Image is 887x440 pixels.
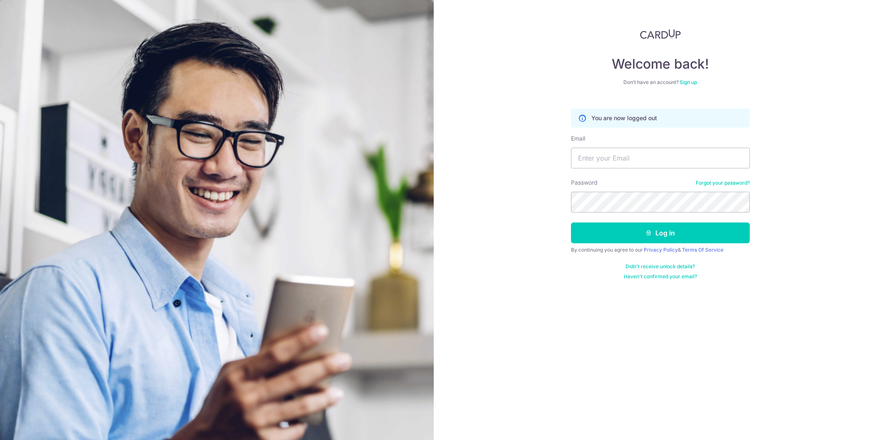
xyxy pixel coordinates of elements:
div: Don’t have an account? [571,79,750,86]
a: Sign up [679,79,697,85]
a: Haven't confirmed your email? [624,273,697,280]
button: Log in [571,222,750,243]
a: Terms Of Service [682,247,724,253]
a: Forgot your password? [696,180,750,186]
label: Password [571,178,598,187]
label: Email [571,134,585,143]
a: Didn't receive unlock details? [625,263,695,270]
h4: Welcome back! [571,56,750,72]
a: Privacy Policy [644,247,678,253]
input: Enter your Email [571,148,750,168]
img: CardUp Logo [640,29,681,39]
div: By continuing you agree to our & [571,247,750,253]
p: You are now logged out [591,114,657,122]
